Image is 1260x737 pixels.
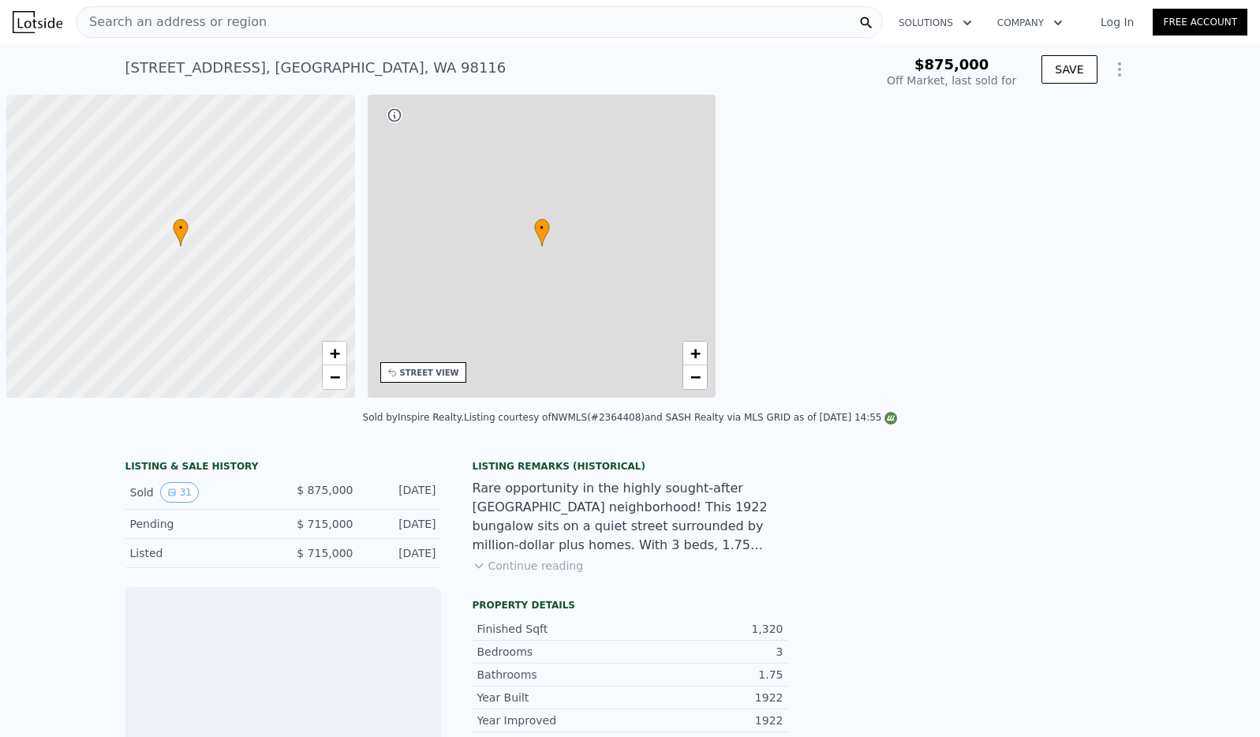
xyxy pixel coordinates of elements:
div: Pending [130,516,271,532]
div: [DATE] [366,482,436,503]
div: Finished Sqft [477,621,630,637]
button: SAVE [1041,55,1097,84]
span: $ 715,000 [297,547,353,559]
div: 3 [630,644,783,660]
div: 1,320 [630,621,783,637]
a: Zoom in [323,342,346,365]
button: Solutions [886,9,985,37]
span: $ 875,000 [297,484,353,496]
div: Property details [473,599,788,612]
div: Listing Remarks (Historical) [473,460,788,473]
span: $ 715,000 [297,518,353,530]
span: − [690,367,701,387]
a: Zoom out [683,365,707,389]
div: 1.75 [630,667,783,683]
span: + [329,343,339,363]
div: Listed [130,545,271,561]
div: LISTING & SALE HISTORY [125,460,441,476]
span: + [690,343,701,363]
div: 1922 [630,690,783,705]
span: • [534,221,550,235]
button: Company [985,9,1075,37]
div: Bedrooms [477,644,630,660]
span: Search an address or region [77,13,267,32]
span: $875,000 [914,56,989,73]
button: Show Options [1104,54,1135,85]
a: Zoom in [683,342,707,365]
div: STREET VIEW [400,367,459,379]
div: Bathrooms [477,667,630,683]
button: Continue reading [473,558,584,574]
div: Sold by Inspire Realty . [363,412,464,423]
a: Free Account [1153,9,1247,36]
div: Year Built [477,690,630,705]
div: Sold [130,482,271,503]
a: Zoom out [323,365,346,389]
div: Rare opportunity in the highly sought-after [GEOGRAPHIC_DATA] neighborhood! This 1922 bungalow si... [473,479,788,555]
span: − [329,367,339,387]
div: • [534,219,550,246]
div: Year Improved [477,713,630,728]
div: [STREET_ADDRESS] , [GEOGRAPHIC_DATA] , WA 98116 [125,57,507,79]
img: NWMLS Logo [884,412,897,425]
div: Listing courtesy of NWMLS (#2364408) and SASH Realty via MLS GRID as of [DATE] 14:55 [464,412,898,423]
div: Off Market, last sold for [887,73,1016,88]
div: • [173,219,189,246]
span: • [173,221,189,235]
button: View historical data [160,482,199,503]
div: [DATE] [366,545,436,561]
img: Lotside [13,11,62,33]
div: 1922 [630,713,783,728]
div: [DATE] [366,516,436,532]
a: Log In [1082,14,1153,30]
